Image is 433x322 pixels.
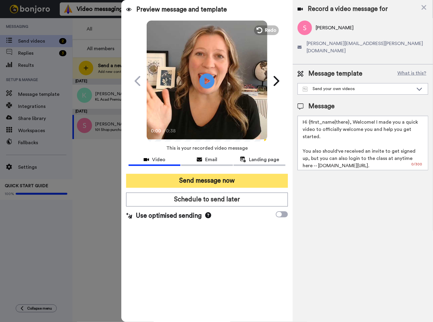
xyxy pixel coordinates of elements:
span: Message template [308,69,362,78]
button: What is this? [396,69,428,78]
button: Send message now [126,174,288,188]
span: 0:38 [166,127,177,135]
span: 0:00 [151,127,161,135]
button: Schedule to send later [126,193,288,207]
span: This is your recorded video message [166,141,248,155]
span: Email [205,156,217,163]
span: Landing page [249,156,279,163]
span: Message [308,102,335,111]
img: Message-temps.svg [303,87,308,92]
span: Video [152,156,165,163]
div: Send your own videos [303,86,413,92]
span: [PERSON_NAME][EMAIL_ADDRESS][PERSON_NAME][DOMAIN_NAME] [307,40,428,54]
span: Use optimised sending [136,211,202,220]
textarea: Hi {first_name|there}, Welcome! I made you a quick video to officially welcome you and help you g... [298,116,428,170]
span: / [163,127,165,135]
